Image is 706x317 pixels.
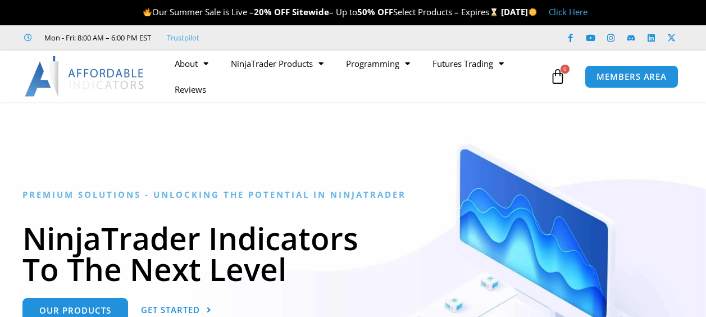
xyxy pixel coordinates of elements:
span: Our Summer Sale is Live – – Up to Select Products – Expires [143,6,501,17]
strong: 20% OFF [254,6,290,17]
a: MEMBERS AREA [585,65,678,88]
h6: Premium Solutions - Unlocking the Potential in NinjaTrader [22,189,684,200]
a: 0 [533,60,582,93]
span: Mon - Fri: 8:00 AM – 6:00 PM EST [42,31,151,44]
a: Click Here [549,6,587,17]
span: 0 [561,65,570,74]
img: ⌛ [490,8,498,16]
nav: Menu [163,51,548,102]
strong: [DATE] [501,6,538,17]
a: Reviews [163,76,217,102]
img: 🔥 [143,8,152,16]
span: Get Started [141,306,200,314]
strong: 50% OFF [357,6,393,17]
strong: Sitewide [292,6,329,17]
a: NinjaTrader Products [220,51,335,76]
h1: NinjaTrader Indicators To The Next Level [22,223,684,284]
span: Our Products [39,306,111,315]
span: MEMBERS AREA [596,73,667,81]
a: About [163,51,220,76]
a: Programming [335,51,421,76]
a: Futures Trading [421,51,515,76]
img: 🌞 [529,8,537,16]
img: LogoAI | Affordable Indicators – NinjaTrader [25,56,145,97]
a: Trustpilot [167,31,199,44]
